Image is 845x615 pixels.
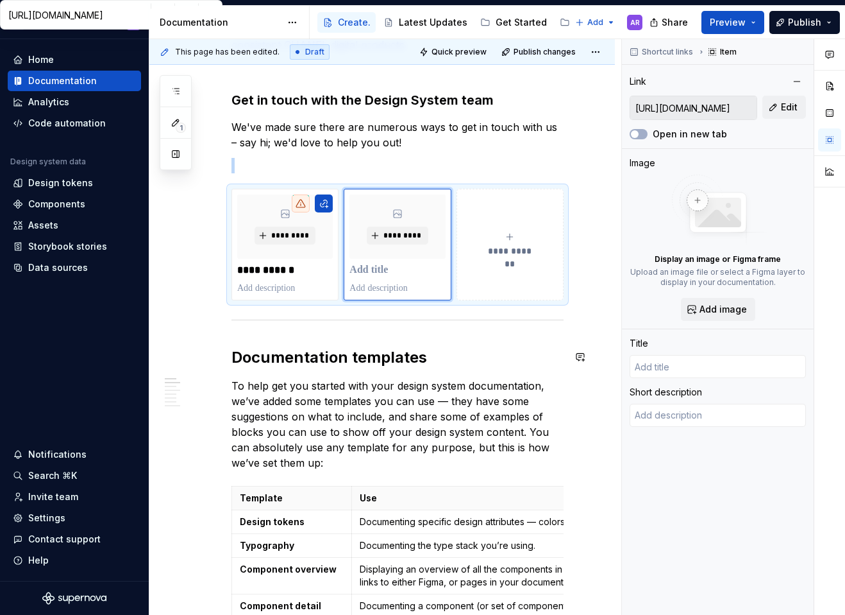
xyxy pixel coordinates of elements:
[630,75,646,88] div: Link
[630,337,648,350] div: Title
[630,267,806,288] p: Upload an image file or select a Figma layer to display in your documentation.
[630,355,806,378] input: Add title
[710,16,746,29] span: Preview
[28,219,58,232] div: Assets
[431,47,487,57] span: Quick preview
[240,492,344,505] p: Template
[8,236,141,257] a: Storybook stories
[762,96,806,119] button: Edit
[626,43,699,61] button: Shortcut links
[475,12,552,33] a: Get Started
[8,487,141,507] a: Invite team
[571,13,619,31] button: Add
[699,303,747,316] span: Add image
[8,508,141,528] a: Settings
[28,198,85,211] div: Components
[653,128,727,141] label: Open in new tab
[360,539,684,552] p: Documenting the type stack you’re using.
[630,157,655,169] div: Image
[28,177,93,189] div: Design tokens
[8,194,141,214] a: Components
[28,554,49,567] div: Help
[28,512,65,524] div: Settings
[498,43,581,61] button: Publish changes
[28,240,107,253] div: Storybook stories
[642,47,693,57] span: Shortcut links
[630,386,702,399] div: Short description
[555,12,636,33] a: Foundations
[176,123,186,133] span: 1
[643,11,696,34] button: Share
[240,540,294,551] strong: Typography
[8,465,141,486] button: Search ⌘K
[360,563,684,589] p: Displaying an overview of all the components in your design system, with links to either Figma, o...
[8,529,141,550] button: Contact support
[8,49,141,70] a: Home
[8,113,141,134] a: Code automation
[28,53,54,66] div: Home
[360,515,684,528] p: Documenting specific design attributes — colors, shadows, radii, and so on.
[630,17,640,28] div: AR
[160,16,281,29] div: Documentation
[305,47,324,57] span: Draft
[28,469,77,482] div: Search ⌘K
[8,550,141,571] button: Help
[788,16,821,29] span: Publish
[8,71,141,91] a: Documentation
[415,43,492,61] button: Quick preview
[28,117,106,130] div: Code automation
[317,12,376,33] a: Create.
[28,448,87,461] div: Notifications
[28,533,101,546] div: Contact support
[338,16,371,29] div: Create.
[10,157,86,167] div: Design system data
[8,173,141,193] a: Design tokens
[231,347,564,368] h2: Documentation templates
[317,10,569,35] div: Page tree
[231,378,564,471] p: To help get you started with your design system documentation, we’ve added some templates you can...
[8,215,141,236] a: Assets
[769,11,840,34] button: Publish
[240,600,321,611] strong: Component detail
[514,47,576,57] span: Publish changes
[701,11,764,34] button: Preview
[8,257,141,278] a: Data sources
[240,516,305,527] strong: Design tokens
[8,444,141,465] button: Notifications
[662,16,688,29] span: Share
[28,74,97,87] div: Documentation
[587,17,603,28] span: Add
[655,254,781,264] p: Display an image or Figma frame
[781,101,798,114] span: Edit
[360,492,684,505] p: Use
[42,592,106,605] svg: Supernova Logo
[28,490,78,503] div: Invite team
[378,12,473,33] a: Latest Updates
[28,261,88,274] div: Data sources
[231,91,564,109] h3: Get in touch with the Design System team
[496,16,547,29] div: Get Started
[28,96,69,108] div: Analytics
[8,92,141,112] a: Analytics
[681,298,755,321] button: Add image
[399,16,467,29] div: Latest Updates
[175,47,280,57] span: This page has been edited.
[240,564,337,575] strong: Component overview
[231,119,564,150] p: We've made sure there are numerous ways to get in touch with us – say hi; we'd love to help you out!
